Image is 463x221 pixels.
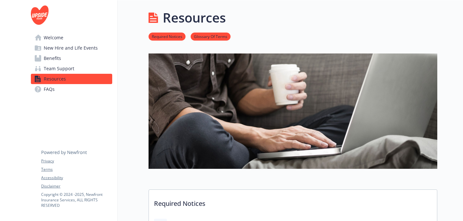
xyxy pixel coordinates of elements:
span: FAQs [44,84,55,94]
span: Welcome [44,33,63,43]
a: Accessibility [41,175,112,181]
a: Resources [31,74,112,84]
img: resources page banner [149,53,437,169]
a: New Hire and Life Events [31,43,112,53]
p: Required Notices [149,190,437,214]
p: Copyright © 2024 - 2025 , Newfront Insurance Services, ALL RIGHTS RESERVED [41,192,112,208]
span: New Hire and Life Events [44,43,98,53]
a: Privacy [41,158,112,164]
a: Glossary Of Terms [191,33,231,39]
h1: Resources [163,8,226,27]
a: Required Notices [149,33,186,39]
a: FAQs [31,84,112,94]
span: Benefits [44,53,61,63]
a: Welcome [31,33,112,43]
a: Team Support [31,63,112,74]
span: Resources [44,74,66,84]
a: Disclaimer [41,183,112,189]
span: Team Support [44,63,74,74]
a: Benefits [31,53,112,63]
a: Terms [41,167,112,172]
